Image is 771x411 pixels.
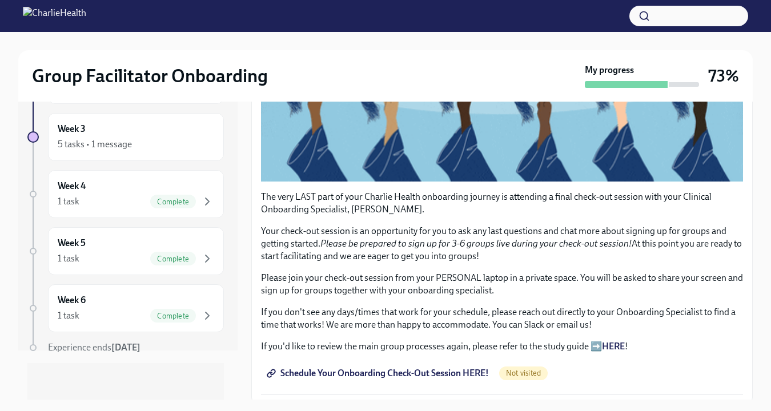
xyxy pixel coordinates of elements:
a: Schedule Your Onboarding Check-Out Session HERE! [261,362,497,385]
h3: 73% [708,66,739,86]
em: Please be prepared to sign up for 3-6 groups live during your check-out session! [320,238,632,249]
span: Not visited [499,369,548,377]
a: Week 51 taskComplete [27,227,224,275]
p: Please join your check-out session from your PERSONAL laptop in a private space. You will be aske... [261,272,743,297]
span: Schedule Your Onboarding Check-Out Session HERE! [269,368,489,379]
h6: Week 4 [58,180,86,192]
div: 1 task [58,252,79,265]
a: Week 41 taskComplete [27,170,224,218]
h2: Group Facilitator Onboarding [32,65,268,87]
span: Complete [150,255,196,263]
span: Complete [150,198,196,206]
div: 1 task [58,309,79,322]
p: If you don't see any days/times that work for your schedule, please reach out directly to your On... [261,306,743,331]
div: 5 tasks • 1 message [58,138,132,151]
img: CharlieHealth [23,7,86,25]
strong: My progress [585,64,634,76]
h6: Week 6 [58,294,86,307]
a: Week 35 tasks • 1 message [27,113,224,161]
p: If you'd like to review the main group processes again, please refer to the study guide ➡️ ! [261,340,743,353]
strong: [DATE] [111,342,140,353]
h6: Week 3 [58,123,86,135]
div: 1 task [58,195,79,208]
p: The very LAST part of your Charlie Health onboarding journey is attending a final check-out sessi... [261,191,743,216]
a: Week 61 taskComplete [27,284,224,332]
span: Experience ends [48,342,140,353]
p: Your check-out session is an opportunity for you to ask any last questions and chat more about si... [261,225,743,263]
a: HERE [602,341,625,352]
h6: Week 5 [58,237,86,249]
span: Complete [150,312,196,320]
